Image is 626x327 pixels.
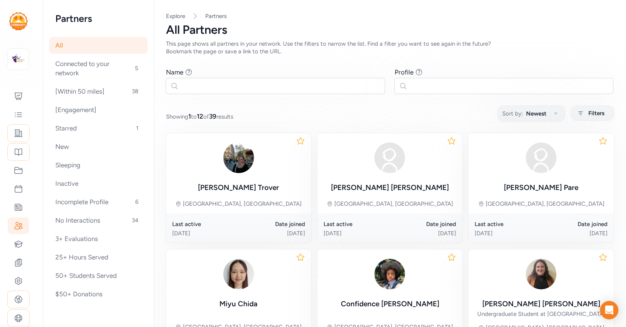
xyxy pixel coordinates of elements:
[502,109,523,118] span: Sort by:
[523,139,560,176] img: avatar38fbb18c.svg
[497,106,565,122] button: Sort by:Newest
[219,299,257,309] div: Miyu Chida
[324,230,390,237] div: [DATE]
[395,68,413,77] div: Profile
[600,301,618,319] div: Open Intercom Messenger
[477,310,605,318] div: Undergraduate Student at [GEOGRAPHIC_DATA]
[49,193,148,210] div: Incomplete Profile
[129,216,141,225] span: 34
[197,112,203,120] span: 12
[198,182,279,193] div: [PERSON_NAME] Trover
[10,51,27,68] img: logo
[166,23,614,37] div: All Partners
[132,197,141,206] span: 6
[166,40,510,55] div: This page shows all partners in your network. Use the filters to narrow the list. Find a filter y...
[324,220,390,228] div: Last active
[239,230,305,237] div: [DATE]
[331,182,449,193] div: [PERSON_NAME] [PERSON_NAME]
[504,182,578,193] div: [PERSON_NAME] Pare
[49,249,148,266] div: 25+ Hours Served
[371,256,408,292] img: SkJ2G7RSVK1B0iAHiGAa
[55,12,141,25] h2: Partners
[188,112,191,120] span: 1
[49,83,148,100] div: [Within 50 miles]
[49,138,148,155] div: New
[390,220,456,228] div: Date joined
[49,230,148,247] div: 3+ Evaluations
[49,286,148,302] div: $50+ Donations
[334,200,453,208] div: [GEOGRAPHIC_DATA], [GEOGRAPHIC_DATA]
[220,256,257,292] img: pF5TVx0aTqaLInAGnIaJ
[166,13,185,20] a: Explore
[172,220,239,228] div: Last active
[166,68,183,77] div: Name
[129,87,141,96] span: 38
[49,212,148,229] div: No Interactions
[390,230,456,237] div: [DATE]
[132,64,141,73] span: 5
[49,157,148,173] div: Sleeping
[9,12,28,30] img: logo
[541,230,608,237] div: [DATE]
[371,139,408,176] img: avatar38fbb18c.svg
[209,112,216,120] span: 39
[183,200,302,208] div: [GEOGRAPHIC_DATA], [GEOGRAPHIC_DATA]
[220,139,257,176] img: DB2ITZL0RJmGio4jcovb
[523,256,560,292] img: 0PRLIcY3QPGbEAqGuWaF
[49,37,148,54] div: All
[588,109,604,118] span: Filters
[49,55,148,81] div: Connected to your network
[541,220,608,228] div: Date joined
[205,12,227,20] a: Partners
[482,299,600,309] div: [PERSON_NAME] [PERSON_NAME]
[486,200,604,208] div: [GEOGRAPHIC_DATA], [GEOGRAPHIC_DATA]
[49,175,148,192] div: Inactive
[526,109,546,118] span: Newest
[166,12,614,20] nav: Breadcrumb
[475,230,541,237] div: [DATE]
[49,267,148,284] div: 50+ Students Served
[166,112,233,121] span: Showing to of results
[340,299,439,309] div: Confidence [PERSON_NAME]
[49,101,148,118] div: [Engagement]
[172,230,239,237] div: [DATE]
[475,220,541,228] div: Last active
[239,220,305,228] div: Date joined
[133,124,141,133] span: 1
[49,120,148,137] div: Starred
